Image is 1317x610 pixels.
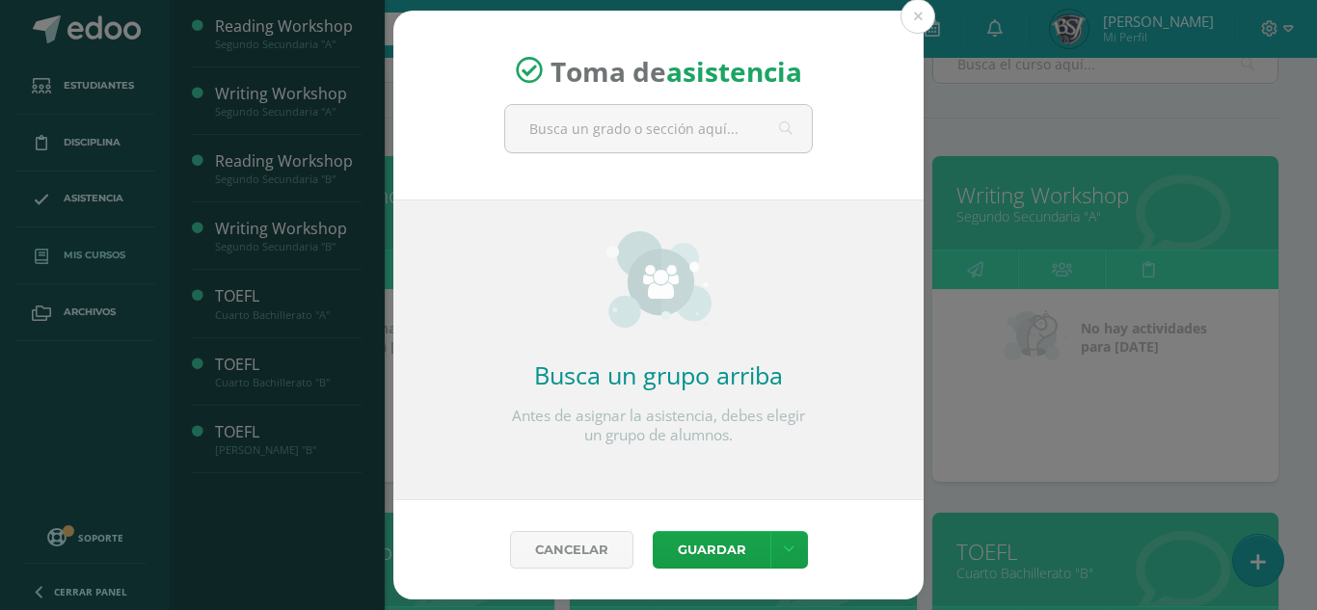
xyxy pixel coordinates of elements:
[510,531,633,569] a: Cancelar
[504,358,813,391] h2: Busca un grupo arriba
[606,231,712,328] img: groups_small.png
[551,52,802,89] span: Toma de
[504,407,813,445] p: Antes de asignar la asistencia, debes elegir un grupo de alumnos.
[666,52,802,89] strong: asistencia
[653,531,770,569] button: Guardar
[505,105,812,152] input: Busca un grado o sección aquí...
